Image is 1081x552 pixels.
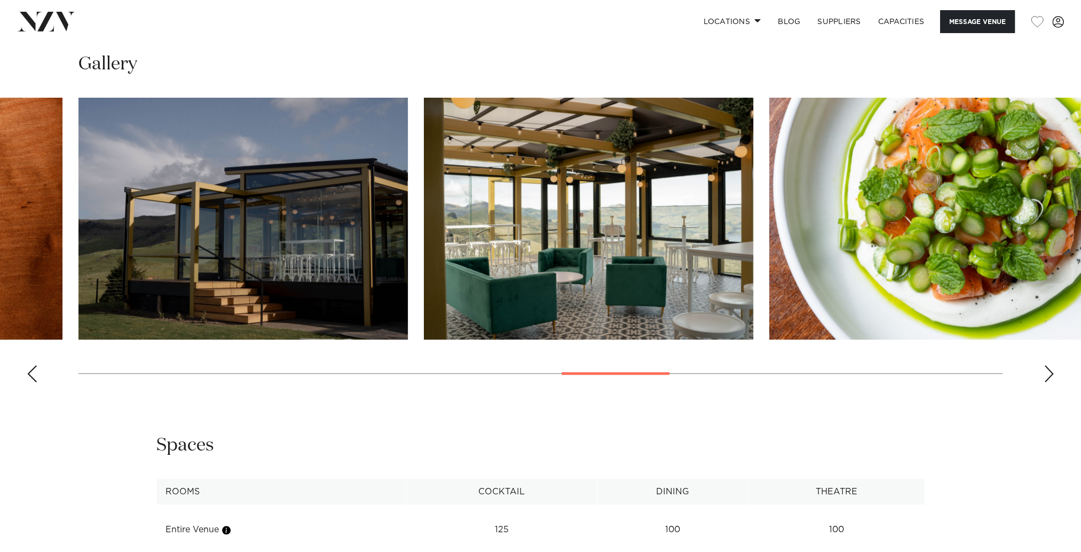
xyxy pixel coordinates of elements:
swiper-slide: 14 / 23 [424,98,753,340]
a: Locations [695,10,769,33]
a: BLOG [769,10,809,33]
td: 100 [748,517,925,543]
td: 100 [597,517,748,543]
img: nzv-logo.png [17,12,75,31]
a: Capacities [870,10,933,33]
swiper-slide: 13 / 23 [78,98,408,340]
a: SUPPLIERS [809,10,869,33]
td: 125 [406,517,597,543]
h2: Spaces [156,433,214,458]
td: Entire Venue [156,517,406,543]
th: Dining [597,479,748,505]
th: Theatre [748,479,925,505]
button: Message Venue [940,10,1015,33]
th: Rooms [156,479,406,505]
h2: Gallery [78,52,137,76]
th: Cocktail [406,479,597,505]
